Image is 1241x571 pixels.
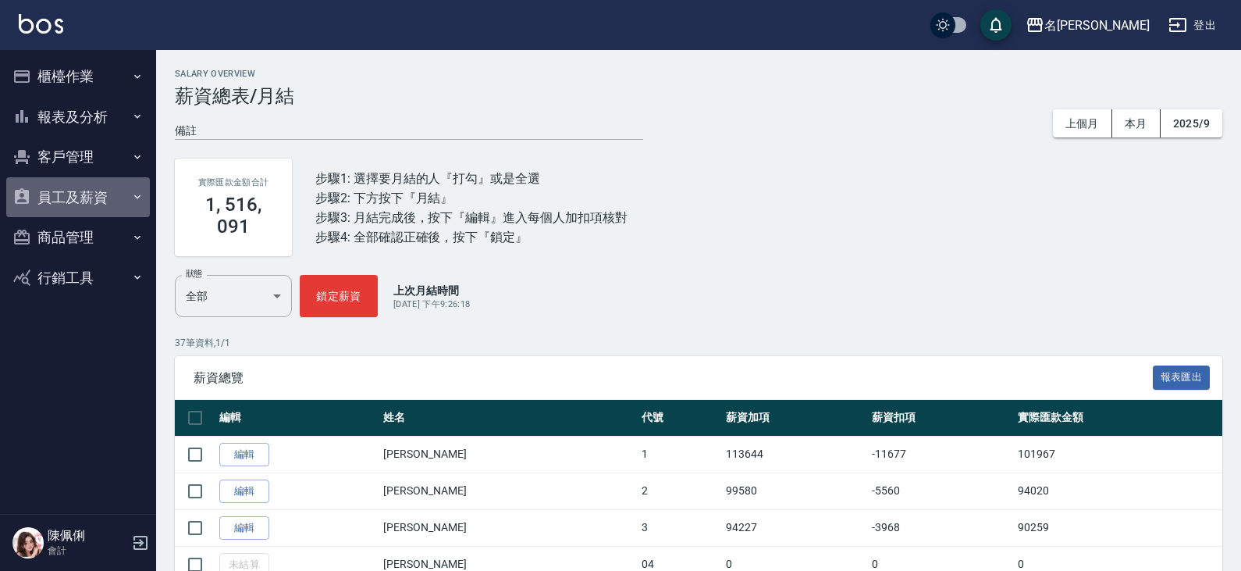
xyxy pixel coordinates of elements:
[1153,366,1211,390] button: 報表匯出
[6,177,150,218] button: 員工及薪資
[722,436,868,473] td: 113644
[868,509,1014,546] td: -3968
[219,480,269,504] a: 編輯
[6,137,150,177] button: 客戶管理
[19,14,63,34] img: Logo
[393,283,470,298] p: 上次月結時間
[194,370,1153,386] span: 薪資總覽
[1161,109,1222,138] button: 2025/9
[48,544,127,558] p: 會計
[1053,109,1112,138] button: 上個月
[1162,11,1222,40] button: 登出
[393,299,470,309] span: [DATE] 下午9:26:18
[219,443,269,467] a: 編輯
[1014,436,1222,473] td: 101967
[315,208,628,227] div: 步驟3: 月結完成後，按下『編輯』進入每個人加扣項核對
[722,400,868,437] th: 薪資加項
[219,516,269,541] a: 編輯
[175,336,1222,350] p: 37 筆資料, 1 / 1
[868,436,1014,473] td: -11677
[175,69,1222,79] h2: Salary Overview
[194,194,273,237] h3: 1, 516, 091
[175,275,292,317] div: 全部
[1014,400,1222,437] th: 實際匯款金額
[6,258,150,298] button: 行銷工具
[6,56,150,97] button: 櫃檯作業
[638,509,722,546] td: 3
[722,509,868,546] td: 94227
[1014,509,1222,546] td: 90259
[1014,473,1222,509] td: 94020
[1112,109,1161,138] button: 本月
[980,9,1012,41] button: save
[12,527,44,559] img: Person
[186,268,202,280] label: 狀態
[315,188,628,208] div: 步驟2: 下方按下『月結』
[6,97,150,137] button: 報表及分析
[1044,16,1150,35] div: 名[PERSON_NAME]
[379,509,638,546] td: [PERSON_NAME]
[638,473,722,509] td: 2
[379,436,638,473] td: [PERSON_NAME]
[315,169,628,188] div: 步驟1: 選擇要月結的人『打勾』或是全選
[868,400,1014,437] th: 薪資扣項
[194,177,273,187] h2: 實際匯款金額合計
[6,217,150,258] button: 商品管理
[638,436,722,473] td: 1
[1153,369,1211,384] a: 報表匯出
[379,400,638,437] th: 姓名
[638,400,722,437] th: 代號
[300,275,378,317] button: 鎖定薪資
[315,227,628,247] div: 步驟4: 全部確認正確後，按下『鎖定』
[868,473,1014,509] td: -5560
[215,400,379,437] th: 編輯
[1019,9,1156,41] button: 名[PERSON_NAME]
[379,473,638,509] td: [PERSON_NAME]
[175,85,1222,107] h3: 薪資總表/月結
[48,528,127,544] h5: 陳佩俐
[722,473,868,509] td: 99580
